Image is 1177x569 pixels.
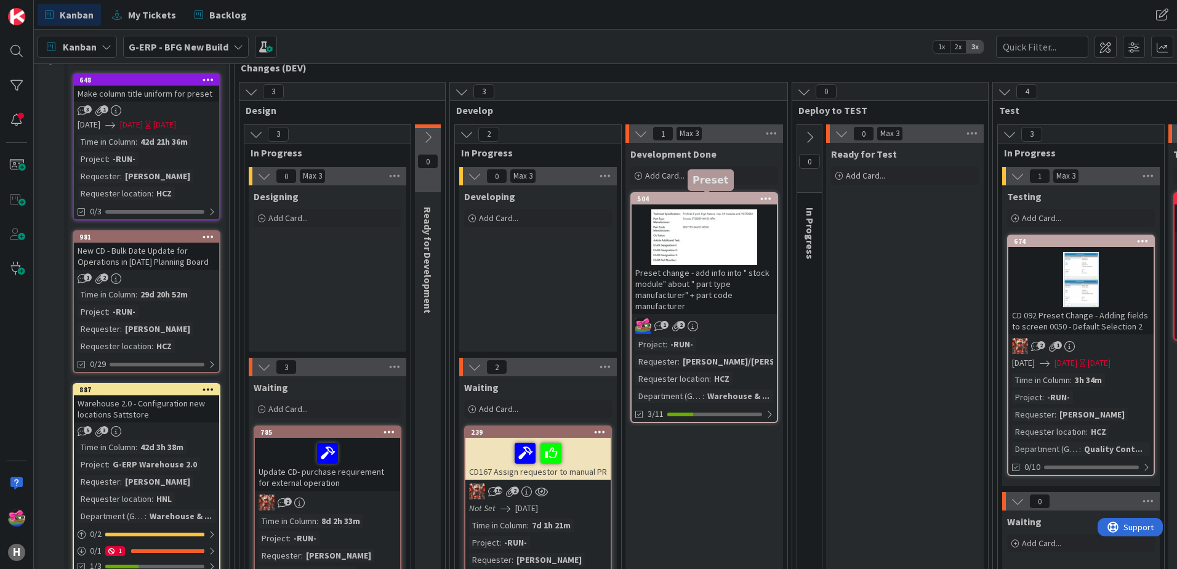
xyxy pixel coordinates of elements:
[1024,461,1040,474] span: 0/10
[464,381,499,393] span: Waiting
[702,389,704,403] span: :
[110,305,139,318] div: -RUN-
[469,536,499,549] div: Project
[816,84,837,99] span: 0
[73,73,220,220] a: 648Make column title uniform for preset[DATE][DATE][DATE]Time in Column:42d 21h 36mProject:-RUN-R...
[996,36,1088,58] input: Quick Filter...
[1037,341,1045,349] span: 2
[153,187,175,200] div: HCZ
[1088,425,1109,438] div: HCZ
[147,509,215,523] div: Warehouse & ...
[1004,147,1149,159] span: In Progress
[693,174,729,186] h5: Preset
[289,531,291,545] span: :
[711,372,733,385] div: HCZ
[276,360,297,374] span: 3
[105,546,125,556] div: 1
[137,440,187,454] div: 42d 3h 38m
[60,7,94,22] span: Kanban
[303,173,322,179] div: Max 3
[110,152,139,166] div: -RUN-
[473,84,494,99] span: 3
[661,321,669,329] span: 1
[73,230,220,373] a: 981New CD - Bulk Date Update for Operations in [DATE] Planning BoardTime in Column:29d 20h 52mPro...
[135,135,137,148] span: :
[632,318,777,334] div: JK
[74,75,219,86] div: 648
[853,126,874,141] span: 0
[74,527,219,542] div: 0/2
[1012,408,1054,421] div: Requester
[1079,442,1081,456] span: :
[301,549,303,562] span: :
[255,427,400,438] div: 785
[255,494,400,510] div: JK
[464,190,515,203] span: Developing
[110,458,200,471] div: G-ERP Warehouse 2.0
[465,483,611,499] div: JK
[108,152,110,166] span: :
[1007,190,1042,203] span: Testing
[26,2,56,17] span: Support
[880,131,899,137] div: Max 3
[1072,373,1105,387] div: 3h 34m
[1056,173,1075,179] div: Max 3
[259,494,275,510] img: JK
[84,105,92,113] span: 3
[632,193,777,314] div: 504Preset change - add info into " stock module" about " part type manufacturer" + part code manu...
[1044,390,1073,404] div: -RUN-
[263,84,284,99] span: 3
[512,553,513,567] span: :
[1054,357,1077,369] span: [DATE]
[1007,235,1155,476] a: 674CD 092 Preset Change - Adding fields to screen 0050 - Default Selection 2JK[DATE][DATE][DATE]T...
[1016,84,1037,99] span: 4
[1029,494,1050,509] span: 0
[515,502,538,515] span: [DATE]
[637,195,777,203] div: 504
[529,519,574,532] div: 7d 1h 21m
[486,169,507,184] span: 0
[137,135,191,148] div: 42d 21h 36m
[128,7,176,22] span: My Tickets
[129,41,228,53] b: G-ERP - BFG New Build
[78,458,108,471] div: Project
[680,355,827,368] div: [PERSON_NAME]/[PERSON_NAME]...
[630,148,717,160] span: Development Done
[479,403,518,414] span: Add Card...
[90,358,106,371] span: 0/29
[63,39,97,54] span: Kanban
[798,104,973,116] span: Deploy to TEST
[153,339,175,353] div: HCZ
[78,305,108,318] div: Project
[1012,373,1070,387] div: Time in Column
[653,126,673,141] span: 1
[422,207,434,313] span: Ready for Development
[1008,236,1154,334] div: 674CD 092 Preset Change - Adding fields to screen 0050 - Default Selection 2
[1021,127,1042,142] span: 3
[78,440,135,454] div: Time in Column
[135,288,137,301] span: :
[74,384,219,395] div: 887
[105,4,183,26] a: My Tickets
[79,233,219,241] div: 981
[1012,425,1086,438] div: Requester location
[276,169,297,184] span: 0
[78,288,135,301] div: Time in Column
[1081,442,1146,456] div: Quality Cont...
[804,208,816,259] span: In Progress
[120,322,122,336] span: :
[966,41,983,53] span: 3x
[513,553,585,567] div: [PERSON_NAME]
[1012,338,1028,354] img: JK
[151,187,153,200] span: :
[153,118,176,131] div: [DATE]
[469,553,512,567] div: Requester
[8,509,25,527] img: JK
[635,389,702,403] div: Department (G-ERP)
[8,8,25,25] img: Visit kanbanzone.com
[486,360,507,374] span: 2
[501,536,530,549] div: -RUN-
[645,170,685,181] span: Add Card...
[1088,357,1111,369] div: [DATE]
[469,502,496,514] i: Not Set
